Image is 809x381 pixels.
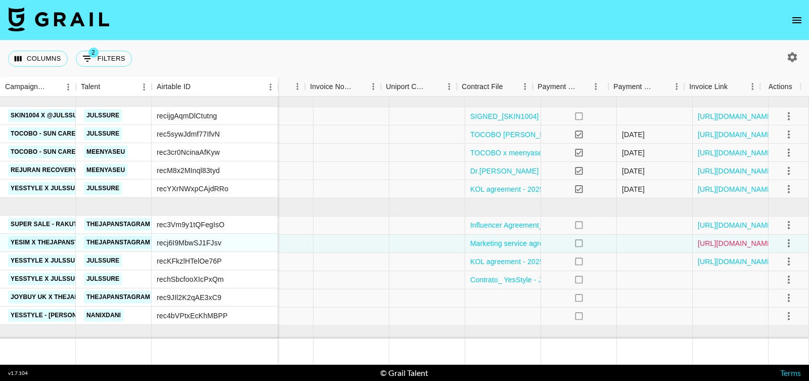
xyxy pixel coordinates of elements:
a: julssure [84,182,122,195]
a: [URL][DOMAIN_NAME] [698,130,774,140]
div: rec3cr0NcinaAfKyw [157,147,220,157]
button: Menu [263,79,278,95]
a: KOL agreement - 2025 Julssure V2.pdf [470,184,596,194]
div: rec9JIl2K2qAE3xC9 [157,292,221,303]
div: Payment Sent Date [613,77,655,97]
div: © Grail Talent [380,368,428,378]
button: Sort [577,79,591,94]
div: Contract File [462,77,503,97]
div: Payment Sent Date [608,77,684,97]
div: Actions [760,77,800,97]
a: julssure [84,109,122,122]
a: [URL][DOMAIN_NAME] [698,220,774,230]
div: Invoice Notes [305,77,381,97]
a: [URL][DOMAIN_NAME] [698,184,774,194]
button: Sort [427,79,441,94]
a: julssure [84,128,122,140]
a: Contrato_ YesStyle - Julssure [PERSON_NAME] 100K_firmado.pdf [470,275,686,285]
a: julssure [84,255,122,267]
a: meenyaseu [84,146,127,158]
a: Dr.[PERSON_NAME] & Yas @meenyaseu CONTRACT signed.pdf [470,166,683,176]
button: Menu [669,79,684,94]
button: Sort [100,80,114,94]
button: Show filters [76,51,132,67]
a: TOCOBO x meenyaseu contract -1.pdf [470,148,595,158]
div: 23/9/2025 [622,148,645,158]
a: Yesstyle x Julssure - SEPTIEMBRE 2025 [8,255,148,267]
div: PO Number [229,77,305,97]
div: Contract File [457,77,532,97]
div: 24/9/2025 [622,166,645,176]
button: Sort [191,80,205,94]
a: [URL][DOMAIN_NAME] [698,166,774,176]
div: rechSbcfooXIcPxQm [157,274,224,284]
button: Menu [366,79,381,94]
button: select merge strategy [780,108,797,125]
a: TOCOBO [PERSON_NAME] contract signed.pdf [470,130,626,140]
a: nanixdani [84,309,123,322]
button: select merge strategy [780,308,797,325]
a: Super Sale - Rakuten Travel [GEOGRAPHIC_DATA] [8,218,183,231]
a: Rejuran Recovery - 345 cream [8,164,119,177]
a: YESIM x thejapanstagram [8,236,104,249]
a: meenyaseu [84,164,127,177]
button: select merge strategy [780,126,797,143]
button: Menu [61,79,76,95]
button: select merge strategy [780,162,797,180]
div: Payment Sent [532,77,608,97]
a: TOCOBO - Sun Care Press Kit campaign [8,146,148,158]
div: recj6I9MbwSJ1FJsv [157,238,221,248]
a: TOCOBO - Sun Care Press Kit campaign [8,128,148,140]
button: Menu [588,79,603,94]
a: thejapanstagram [84,236,153,249]
div: recYXrNWxpCAjdRRo [157,184,229,194]
div: Invoice Link [684,77,760,97]
div: 23/9/2025 [622,130,645,140]
div: recijgAqmDlCtutng [157,111,217,121]
a: Influencer Agreement_ [PERSON_NAME].pdf [470,220,616,230]
div: rec4bVPtxEcKhMBPP [157,311,228,321]
a: [URL][DOMAIN_NAME] [698,111,774,121]
button: select merge strategy [780,144,797,161]
button: select merge strategy [780,253,797,270]
button: Select columns [8,51,68,67]
a: YesStyle x Julssure - [PERSON_NAME] Seguidores Septiembre [8,273,229,285]
a: Marketing service agreement with Lynne Karina Hutchison_28082025.pdf [470,238,705,248]
div: Airtable ID [157,77,191,97]
a: YesStyle - [PERSON_NAME] Sorteo 100k [8,309,147,322]
a: Yesstyle x Julssure - AGOSTO 2025 [8,182,133,195]
div: rec3Vm9y1tQFegIsO [157,220,224,230]
button: Sort [728,79,742,94]
div: v 1.7.104 [8,370,28,376]
div: 27/8/2025 [622,184,645,194]
button: select merge strategy [780,217,797,234]
div: Invoice Notes [310,77,351,97]
button: Sort [47,80,61,94]
a: SIGNED_[SKIN1004] B2B Agreement_julssure.pdf [470,111,633,121]
button: Menu [290,79,305,94]
a: julssure [84,273,122,285]
div: Actions [769,77,792,97]
a: JOYBUY UK x Thejapanstagram [8,291,120,304]
span: 2 [88,48,99,58]
button: Menu [745,79,760,94]
img: Grail Talent [8,7,109,31]
div: Uniport Contact Email [386,77,427,97]
button: Menu [137,79,152,95]
div: recM8x2MInql83tyd [157,165,220,176]
button: open drawer [787,10,807,30]
div: Campaign (Type) [5,77,47,97]
div: rec5sywJdmf77IfvN [157,129,220,139]
button: select merge strategy [780,181,797,198]
button: Menu [517,79,532,94]
a: [URL][DOMAIN_NAME] [698,238,774,248]
button: Menu [441,79,457,94]
button: Sort [655,79,669,94]
a: thejapanstagram [84,218,153,231]
a: thejapanstagram [84,291,153,304]
button: Sort [503,79,517,94]
div: Talent [81,77,100,97]
a: KOL agreement - 2025 Julssure V2.pdf [470,257,596,267]
button: select merge strategy [780,271,797,288]
div: Talent [76,77,152,97]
